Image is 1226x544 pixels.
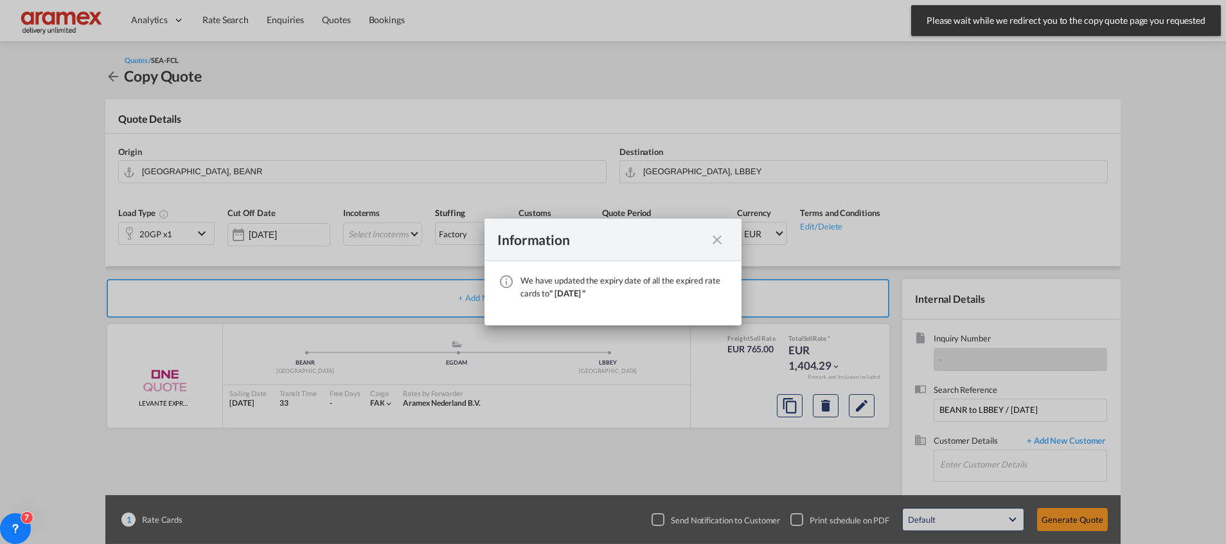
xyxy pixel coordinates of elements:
[549,288,585,298] span: " [DATE] "
[484,219,742,325] md-dialog: We have ...
[499,274,514,289] md-icon: icon-information-outline
[709,232,725,248] md-icon: icon-close fg-AAA8AD cursor
[923,14,1209,27] span: Please wait while we redirect you to the copy quote page you requested
[520,274,729,300] div: We have updated the expiry date of all the expired rate cards to
[497,231,706,248] div: Information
